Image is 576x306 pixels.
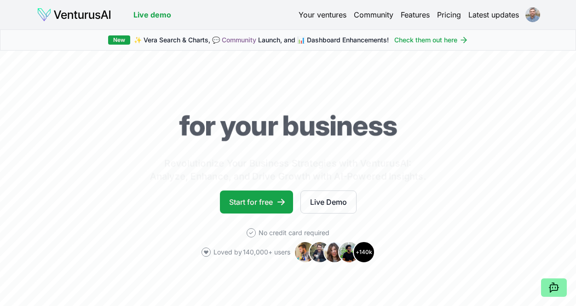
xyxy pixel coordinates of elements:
[338,241,360,263] img: Avatar 4
[37,7,111,22] img: logo
[220,191,293,214] a: Start for free
[323,241,346,263] img: Avatar 3
[401,9,430,20] a: Features
[354,9,393,20] a: Community
[134,35,389,45] span: ✨ Vera Search & Charts, 💬 Launch, and 📊 Dashboard Enhancements!
[394,35,468,45] a: Check them out here
[222,36,256,44] a: Community
[133,9,171,20] a: Live demo
[525,7,540,22] img: ACg8ocKNLw19ozM6jTKxxvR2SUr6djq4na6lNGR3lf4YOtsz0xLJ7cnwXQ=s96-c
[294,241,316,263] img: Avatar 1
[299,9,346,20] a: Your ventures
[437,9,461,20] a: Pricing
[300,191,357,214] a: Live Demo
[468,9,519,20] a: Latest updates
[108,35,130,45] div: New
[309,241,331,263] img: Avatar 2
